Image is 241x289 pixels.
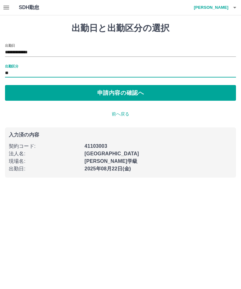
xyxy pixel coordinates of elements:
p: 前へ戻る [5,111,236,117]
b: 41103003 [84,143,107,149]
p: 契約コード : [9,142,81,150]
b: 2025年08月22日(金) [84,166,131,171]
p: 現場名 : [9,158,81,165]
label: 出勤区分 [5,64,18,68]
h1: 出勤日と出勤区分の選択 [5,23,236,34]
b: [GEOGRAPHIC_DATA] [84,151,139,156]
p: 入力済の内容 [9,132,232,137]
button: 申請内容の確認へ [5,85,236,101]
p: 出勤日 : [9,165,81,173]
p: 法人名 : [9,150,81,158]
b: [PERSON_NAME]学級 [84,158,137,164]
label: 出勤日 [5,43,15,48]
